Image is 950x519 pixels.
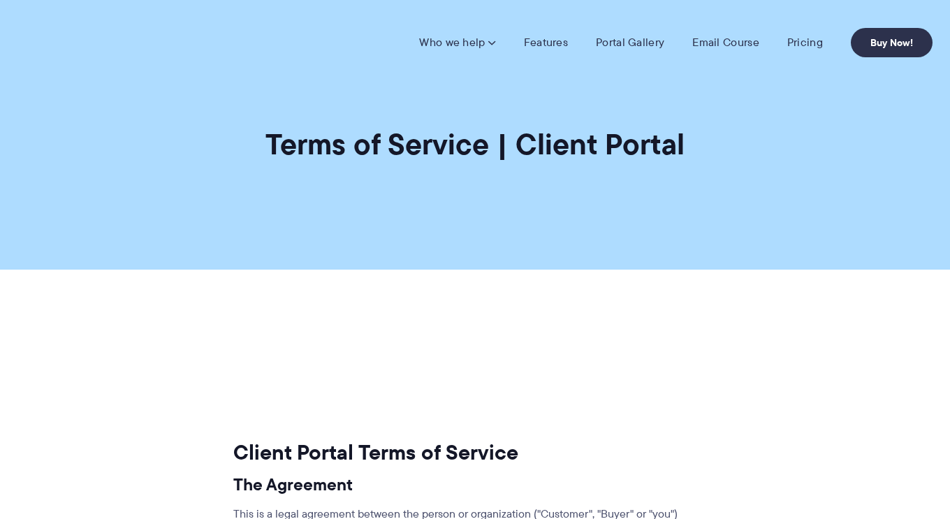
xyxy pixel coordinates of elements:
a: Features [524,36,568,50]
h2: Client Portal Terms of Service [233,439,709,466]
a: Buy Now! [851,28,933,57]
h1: Terms of Service | Client Portal [265,126,685,163]
a: Pricing [787,36,823,50]
h3: The Agreement [233,474,709,495]
a: Portal Gallery [596,36,664,50]
a: Email Course [692,36,759,50]
a: Who we help [419,36,495,50]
